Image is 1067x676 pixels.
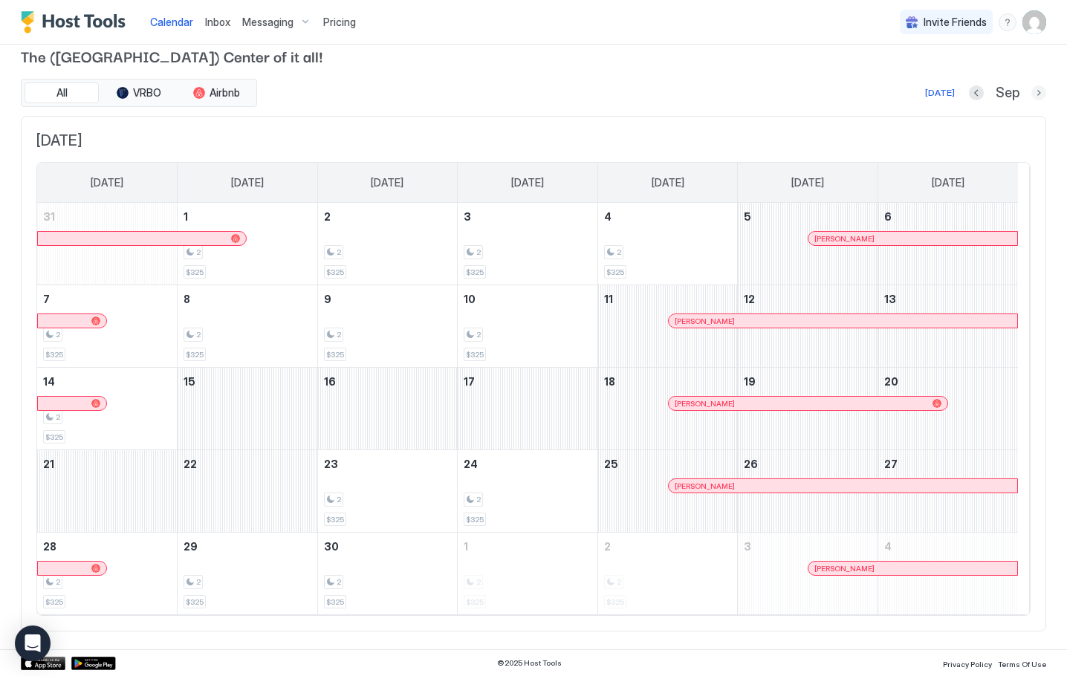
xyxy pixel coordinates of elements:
[458,368,597,395] a: September 17, 2025
[878,368,1018,395] a: September 20, 2025
[184,293,190,305] span: 8
[45,432,63,442] span: $325
[196,247,201,257] span: 2
[186,350,204,360] span: $325
[21,11,132,33] div: Host Tools Logo
[178,368,318,450] td: September 15, 2025
[186,267,204,277] span: $325
[43,458,54,470] span: 21
[178,285,317,313] a: September 8, 2025
[37,203,177,230] a: August 31, 2025
[738,203,878,230] a: September 5, 2025
[738,533,878,615] td: October 3, 2025
[738,368,878,450] td: September 19, 2025
[943,660,992,669] span: Privacy Policy
[878,285,1018,368] td: September 13, 2025
[43,540,56,553] span: 28
[476,495,481,504] span: 2
[925,86,955,100] div: [DATE]
[178,285,318,368] td: September 8, 2025
[178,368,317,395] a: September 15, 2025
[598,285,738,313] a: September 11, 2025
[318,533,458,560] a: September 30, 2025
[21,79,257,107] div: tab-group
[878,533,1018,615] td: October 4, 2025
[606,267,624,277] span: $325
[597,533,738,615] td: October 2, 2025
[598,203,738,230] a: September 4, 2025
[814,234,1011,244] div: [PERSON_NAME]
[184,458,197,470] span: 22
[43,375,55,388] span: 14
[184,540,198,553] span: 29
[604,375,615,388] span: 18
[497,658,562,668] span: © 2025 Host Tools
[45,350,63,360] span: $325
[371,176,403,189] span: [DATE]
[317,203,458,285] td: September 2, 2025
[318,368,458,395] a: September 16, 2025
[675,399,941,409] div: [PERSON_NAME]
[21,657,65,670] a: App Store
[150,14,193,30] a: Calendar
[969,85,984,100] button: Previous month
[884,540,892,553] span: 4
[25,82,99,103] button: All
[598,450,738,478] a: September 25, 2025
[604,293,613,305] span: 11
[56,412,60,422] span: 2
[458,533,597,560] a: October 1, 2025
[458,285,597,313] a: September 10, 2025
[675,316,1011,326] div: [PERSON_NAME]
[56,86,68,100] span: All
[186,597,204,607] span: $325
[598,533,738,560] a: October 2, 2025
[178,533,317,560] a: September 29, 2025
[205,14,230,30] a: Inbox
[884,293,896,305] span: 13
[597,203,738,285] td: September 4, 2025
[884,210,892,223] span: 6
[231,176,264,189] span: [DATE]
[323,16,356,29] span: Pricing
[318,450,458,478] a: September 23, 2025
[184,210,188,223] span: 1
[458,285,598,368] td: September 10, 2025
[15,625,51,661] div: Open Intercom Messenger
[476,330,481,339] span: 2
[317,533,458,615] td: September 30, 2025
[652,176,684,189] span: [DATE]
[326,267,344,277] span: $325
[326,597,344,607] span: $325
[738,533,878,560] a: October 3, 2025
[326,350,344,360] span: $325
[337,495,341,504] span: 2
[738,450,878,478] a: September 26, 2025
[37,368,178,450] td: September 14, 2025
[37,368,177,395] a: September 14, 2025
[917,163,979,203] a: Saturday
[923,84,957,102] button: [DATE]
[45,597,63,607] span: $325
[744,293,755,305] span: 12
[597,368,738,450] td: September 18, 2025
[56,577,60,587] span: 2
[999,13,1016,31] div: menu
[878,450,1018,533] td: September 27, 2025
[178,533,318,615] td: September 29, 2025
[464,375,475,388] span: 17
[210,86,240,100] span: Airbnb
[878,533,1018,560] a: October 4, 2025
[43,293,50,305] span: 7
[37,533,178,615] td: September 28, 2025
[317,450,458,533] td: September 23, 2025
[184,375,195,388] span: 15
[37,450,178,533] td: September 21, 2025
[604,458,618,470] span: 25
[996,85,1019,102] span: Sep
[458,450,598,533] td: September 24, 2025
[744,540,751,553] span: 3
[458,368,598,450] td: September 17, 2025
[637,163,699,203] a: Thursday
[71,657,116,670] div: Google Play Store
